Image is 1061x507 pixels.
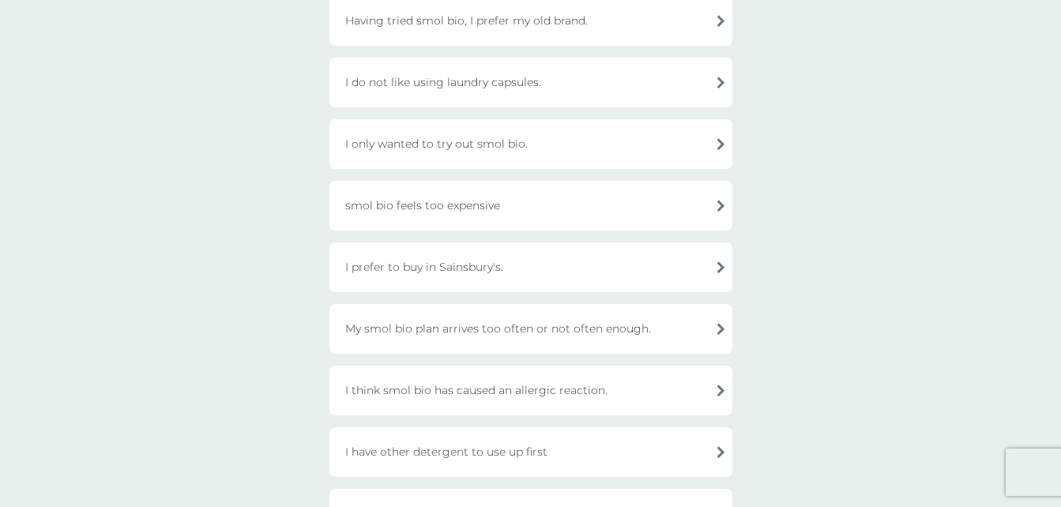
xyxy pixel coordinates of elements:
[329,427,732,477] div: I have other detergent to use up first
[329,119,732,169] div: I only wanted to try out smol bio.
[329,366,732,415] div: I think smol bio has caused an allergic reaction.
[329,242,732,292] div: I prefer to buy in Sainsbury's.
[329,181,732,231] div: smol bio feels too expensive
[329,304,732,354] div: My smol bio plan arrives too often or not often enough.
[329,58,732,107] div: I do not like using laundry capsules.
